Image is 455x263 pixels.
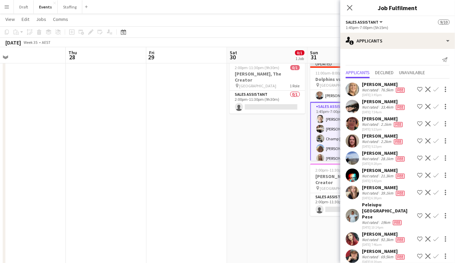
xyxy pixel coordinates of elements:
div: Not rated [362,139,379,144]
div: 33.4km [379,105,395,110]
div: Peleiupu [GEOGRAPHIC_DATA] Pese [362,202,415,220]
div: 2.1km [379,122,393,127]
div: Not rated [362,254,379,260]
span: 31 [309,53,318,61]
div: [DATE] 5:42pm [362,179,406,183]
a: Edit [19,15,32,24]
span: Comms [53,16,68,22]
div: Not rated [362,220,379,225]
span: View [5,16,15,22]
app-job-card: 2:00pm-11:30pm (9h30m)0/1[PERSON_NAME], The Creator [GEOGRAPHIC_DATA]1 RoleSales Assistant0/12:00... [310,164,386,216]
h3: [PERSON_NAME], The Creator [310,173,386,185]
span: [GEOGRAPHIC_DATA] [320,83,357,88]
span: Declined [375,70,394,75]
app-card-role: Sales Assistant20A5/61:45pm-7:00pm (5h15m)[PERSON_NAME][PERSON_NAME]Champ [PERSON_NAME][PERSON_NA... [310,102,386,175]
button: Events [34,0,58,13]
div: 2.2km [379,139,393,144]
span: Fee [393,220,402,225]
div: Crew has different fees then in role [392,220,403,225]
div: Not rated [362,87,379,93]
div: Not rated [362,105,379,110]
h3: Dolphins vs Titans [310,76,386,82]
span: 30 [229,53,237,61]
span: Fee [396,255,405,260]
span: [GEOGRAPHIC_DATA] [320,186,357,191]
app-job-card: 2:00pm-11:30pm (9h30m)0/1[PERSON_NAME], The Creator [GEOGRAPHIC_DATA]1 RoleSales Assistant0/12:00... [230,61,305,114]
div: [PERSON_NAME] [362,116,404,122]
div: 19km [379,220,392,225]
span: Jobs [36,16,46,22]
span: Fee [394,139,403,144]
div: [PERSON_NAME] [362,133,404,139]
button: Staffing [58,0,82,13]
div: 1 Job [295,56,304,61]
span: 0/1 [295,50,305,55]
a: Jobs [33,15,49,24]
span: Edit [22,16,29,22]
app-card-role: Sales Assistant0/12:00pm-11:30pm (9h30m) [230,91,305,114]
span: Week 35 [22,40,39,45]
a: View [3,15,18,24]
span: 1 Role [290,83,300,88]
div: Not rated [362,237,379,242]
div: Crew has different fees then in role [395,105,406,110]
div: Crew has different fees then in role [395,254,406,260]
div: 69.5km [379,254,395,260]
div: Not rated [362,156,379,162]
div: Crew has different fees then in role [395,191,406,196]
div: [PERSON_NAME] [362,98,406,105]
a: Comms [50,15,71,24]
div: Not rated [362,122,379,127]
span: 28 [67,53,77,61]
span: [GEOGRAPHIC_DATA] [239,83,277,88]
div: 39.1km [379,191,395,196]
div: 21.3km [379,173,395,179]
div: 1:45pm-7:00pm (5h15m) [346,25,450,30]
div: Not rated [362,191,379,196]
div: Crew has different fees then in role [395,173,406,179]
button: Draft [14,0,34,13]
div: Updated [310,61,386,66]
span: Fee [394,122,403,127]
div: Crew has different fees then in role [395,237,406,242]
div: Crew has different fees then in role [393,122,404,127]
div: Crew has different fees then in role [395,87,406,93]
div: [DATE] 7:46am [362,242,406,247]
span: Sun [310,50,318,56]
div: [PERSON_NAME] [362,184,406,191]
span: Fee [396,191,405,196]
div: [DATE] 5:23pm [362,144,404,149]
span: Fee [396,237,405,242]
app-card-role: Sales Assistant0/12:00pm-11:30pm (9h30m) [310,193,386,216]
span: Fee [396,174,405,179]
h3: [PERSON_NAME], The Creator [230,71,305,83]
div: [DATE] 7:34am [362,110,406,114]
span: Fri [149,50,154,56]
div: [PERSON_NAME] [362,150,406,156]
span: 9/10 [438,20,450,25]
div: Crew has different fees then in role [393,139,404,144]
div: [DATE] 8:28pm [362,162,406,166]
div: Applicants [340,33,455,49]
div: Crew has different fees then in role [395,156,406,162]
span: 29 [148,53,154,61]
div: 28.1km [379,156,395,162]
app-job-card: Updated11:00am-8:00pm (9h)9/10Dolphins vs Titans [GEOGRAPHIC_DATA]4 Roles[PERSON_NAME]Outlet Supe... [310,61,386,161]
div: [PERSON_NAME] [362,231,406,237]
div: [PERSON_NAME] [362,167,406,173]
button: Sales Assistant [346,20,384,25]
h3: Job Fulfilment [340,3,455,12]
div: Not rated [362,173,379,179]
div: 76.5km [379,87,395,93]
div: [PERSON_NAME] [362,248,406,254]
div: AEST [42,40,51,45]
span: 11:00am-8:00pm (9h) [316,70,353,76]
span: Fee [396,105,405,110]
span: 0/1 [290,65,300,70]
span: Applicants [346,70,370,75]
div: [DATE] 10:14pm [362,225,415,230]
div: [DATE] [5,39,21,46]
